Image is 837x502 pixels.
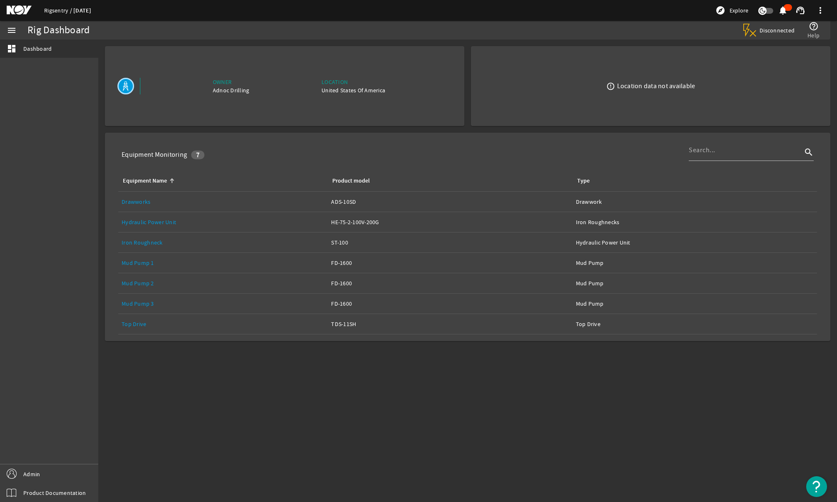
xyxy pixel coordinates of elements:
[576,259,814,267] div: Mud Pump
[122,232,324,252] a: Iron Roughneck
[795,5,805,15] mat-icon: support_agent
[576,232,814,252] a: Hydraulic Power Unit
[122,320,146,328] a: Top Drive
[331,314,569,334] a: TDS-11SH
[122,253,324,273] a: Mud Pump 1
[23,489,86,497] span: Product Documentation
[7,44,17,54] mat-icon: dashboard
[44,7,73,14] a: Rigsentry
[730,6,748,15] span: Explore
[576,314,814,334] a: Top Drive
[23,470,40,478] span: Admin
[122,294,324,314] a: Mud Pump 3
[576,218,814,226] div: Iron Roughnecks
[331,232,569,252] a: ST-100
[321,78,385,86] div: Location
[331,192,569,212] a: ADS-10SD
[778,5,788,15] mat-icon: notifications
[576,253,814,273] a: Mud Pump
[331,198,569,206] div: ADS-10SD
[760,27,795,34] span: Disconnected
[576,212,814,232] a: Iron Roughnecks
[331,273,569,293] a: FD-1600
[576,299,814,308] div: Mud Pump
[27,26,90,35] div: Rig Dashboard
[576,238,814,247] div: Hydraulic Power Unit
[122,273,324,293] a: Mud Pump 2
[804,147,814,157] i: search
[331,279,569,287] div: FD-1600
[191,151,204,159] div: 7
[576,294,814,314] a: Mud Pump
[576,320,814,328] div: Top Drive
[576,273,814,293] a: Mud Pump
[122,151,187,159] div: Equipment Monitoring
[331,253,569,273] a: FD-1600
[689,145,802,155] input: Search...
[331,176,565,185] div: Product model
[122,218,176,226] a: Hydraulic Power Unit
[122,198,150,205] a: Drawworks
[576,176,810,185] div: Type
[213,86,249,94] div: Adnoc Drilling
[331,299,569,308] div: FD-1600
[606,82,615,91] mat-icon: error_outline
[617,82,695,90] div: Location data not available
[331,238,569,247] div: ST-100
[807,31,820,40] span: Help
[122,176,321,185] div: Equipment Name
[7,25,17,35] mat-icon: menu
[122,212,324,232] a: Hydraulic Power Unit
[715,5,725,15] mat-icon: explore
[331,212,569,232] a: HE-75-2-100V-200G
[576,198,814,206] div: Drawwork
[331,320,569,328] div: TDS-11SH
[810,0,830,20] button: more_vert
[809,21,819,31] mat-icon: help_outline
[331,259,569,267] div: FD-1600
[73,7,92,15] a: [DATE]
[122,259,154,267] a: Mud Pump 1
[122,300,154,307] a: Mud Pump 3
[712,4,752,17] button: Explore
[806,476,827,497] button: Open Resource Center
[122,279,154,287] a: Mud Pump 2
[331,218,569,226] div: HE-75-2-100V-200G
[332,176,370,185] div: Product model
[321,86,385,94] div: United States Of America
[213,78,249,86] div: Owner
[123,176,167,185] div: Equipment Name
[122,239,163,246] a: Iron Roughneck
[331,294,569,314] a: FD-1600
[577,176,590,185] div: Type
[122,192,324,212] a: Drawworks
[122,314,324,334] a: Top Drive
[576,192,814,212] a: Drawwork
[23,45,52,53] span: Dashboard
[576,279,814,287] div: Mud Pump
